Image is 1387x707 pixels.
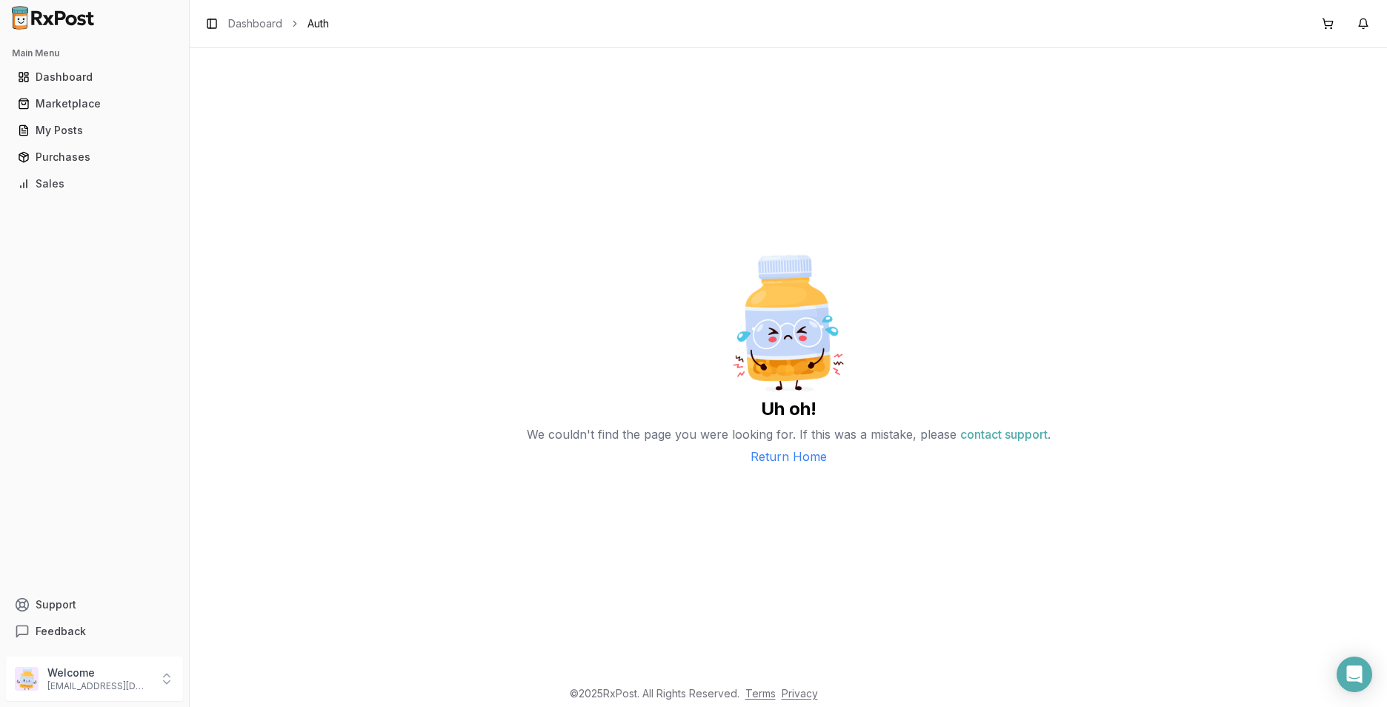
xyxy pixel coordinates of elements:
span: Feedback [36,624,86,639]
p: We couldn't find the page you were looking for. If this was a mistake, please . [527,421,1051,448]
a: Dashboard [228,16,282,31]
a: Dashboard [12,64,177,90]
button: Purchases [6,145,183,169]
div: Purchases [18,150,171,165]
img: User avatar [15,667,39,691]
button: Support [6,591,183,618]
a: Purchases [12,144,177,170]
a: Return Home [751,448,827,465]
a: Marketplace [12,90,177,117]
button: Sales [6,172,183,196]
div: Open Intercom Messenger [1337,657,1372,692]
p: [EMAIL_ADDRESS][DOMAIN_NAME] [47,680,150,692]
h2: Uh oh! [761,397,816,421]
button: contact support [960,421,1048,448]
nav: breadcrumb [228,16,329,31]
div: Marketplace [18,96,171,111]
button: Dashboard [6,65,183,89]
div: My Posts [18,123,171,138]
p: Welcome [47,665,150,680]
button: Feedback [6,618,183,645]
button: Marketplace [6,92,183,116]
div: Dashboard [18,70,171,84]
a: My Posts [12,117,177,144]
button: My Posts [6,119,183,142]
a: Terms [745,687,776,700]
h2: Main Menu [12,47,177,59]
div: Sales [18,176,171,191]
a: Sales [12,170,177,197]
img: RxPost Logo [6,6,101,30]
a: Privacy [782,687,818,700]
span: Auth [307,16,329,31]
img: Sad Pill Bottle [714,249,862,397]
